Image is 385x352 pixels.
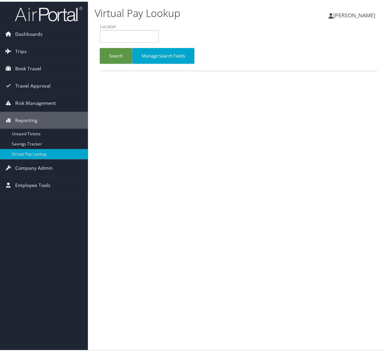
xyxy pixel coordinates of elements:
[15,158,53,175] span: Company Admin
[15,41,27,58] span: Trips
[100,21,164,28] label: Locator
[132,46,195,62] button: Manage Search Fields
[15,24,43,41] span: Dashboards
[95,4,287,19] h1: Virtual Pay Lookup
[15,4,83,20] img: airportal-logo.png
[329,3,382,24] a: [PERSON_NAME]
[15,93,56,110] span: Risk Management
[100,46,132,62] button: Search
[15,58,41,75] span: Book Travel
[15,175,50,192] span: Employee Tools
[334,10,376,17] span: [PERSON_NAME]
[15,76,51,93] span: Travel Approval
[15,110,38,127] span: Reporting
